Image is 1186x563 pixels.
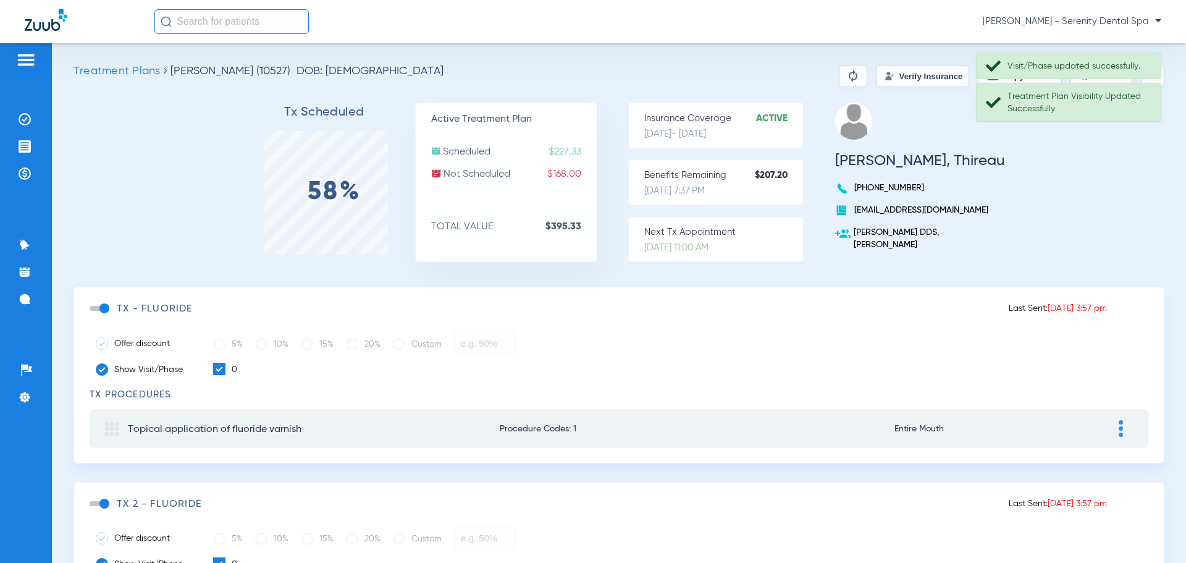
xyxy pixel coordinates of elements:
p: Not Scheduled [431,168,597,180]
h3: [PERSON_NAME], Thireau [835,155,1005,167]
label: 15% [301,527,334,551]
label: 15% [301,332,334,357]
label: 5% [213,527,243,551]
img: add-user.svg [835,226,851,242]
img: hamburger-icon [16,53,36,67]
img: Reparse [846,69,860,83]
label: 10% [255,332,288,357]
img: Verify Insurance [885,71,894,81]
input: e.g. 50% [454,526,516,551]
p: TOTAL VALUE [431,221,597,233]
span: Topical application of fluoride varnish [128,425,301,434]
label: 20% [346,332,381,357]
p: [DATE] 7:37 PM [644,185,803,197]
h3: TX 2 - fluoride [117,498,201,510]
iframe: Chat Widget [1124,504,1186,563]
span: $168.00 [547,168,597,180]
p: [PHONE_NUMBER] [835,182,1005,194]
label: Offer discount [96,337,195,350]
strong: $395.33 [545,221,597,233]
label: 20% [346,527,381,551]
p: [EMAIL_ADDRESS][DOMAIN_NAME] [835,204,1005,216]
h3: TX Procedures [90,389,1148,401]
img: profile.png [835,103,872,140]
p: Next Tx Appointment [644,226,803,239]
p: Scheduled [431,146,597,158]
input: Search for patients [154,9,309,34]
p: Last Sent: [1009,302,1107,315]
img: Search Icon [161,16,172,27]
span: [DATE] 3:57 pm [1048,304,1107,313]
span: Treatment Plans [74,66,160,77]
span: Entire Mouth [894,425,1026,433]
div: Treatment Plan Visibility Updated Successfully [1007,90,1150,115]
label: Custom [393,332,442,357]
strong: $207.20 [755,169,803,182]
label: 58% [308,186,361,198]
h3: TX - fluoride [117,303,193,315]
img: group-dot-blue.svg [1119,420,1123,437]
span: $227.33 [549,146,597,158]
label: Show Visit/Phase [96,363,195,376]
p: Active Treatment Plan [431,113,597,125]
img: scheduled.svg [431,146,441,156]
strong: Active [756,112,803,125]
div: Visit/Phase updated successfully. [1007,60,1150,72]
img: Zuub Logo [25,9,67,31]
span: [PERSON_NAME] (10527) [170,66,290,77]
label: 5% [213,332,243,357]
input: e.g. 50% [454,331,516,355]
label: 10% [255,527,288,551]
p: [DATE] 11:00 AM [644,242,803,254]
p: [PERSON_NAME] DDS, [PERSON_NAME] [835,226,1005,251]
img: book.svg [835,204,847,216]
p: Insurance Coverage [644,112,803,125]
span: Procedure Codes: 1 [500,425,807,433]
p: Last Sent: [1009,497,1107,510]
label: 0 [213,363,237,376]
label: Custom [393,527,442,551]
span: [DATE] 3:57 pm [1048,499,1107,508]
span: [PERSON_NAME] - Serenity Dental Spa [983,15,1161,28]
label: Offer discount [96,532,195,544]
span: DOB: [DEMOGRAPHIC_DATA] [296,65,444,77]
p: Benefits Remaining [644,169,803,182]
h3: Tx Scheduled [233,106,415,119]
mat-expansion-panel-header: Topical application of fluoride varnishProcedure Codes: 1Entire Mouth [90,410,1148,447]
p: [DATE] - [DATE] [644,128,803,140]
img: group.svg [105,422,119,436]
img: not-scheduled.svg [431,168,442,179]
img: voice-call-b.svg [835,182,851,195]
button: Verify Insurance [876,65,969,87]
